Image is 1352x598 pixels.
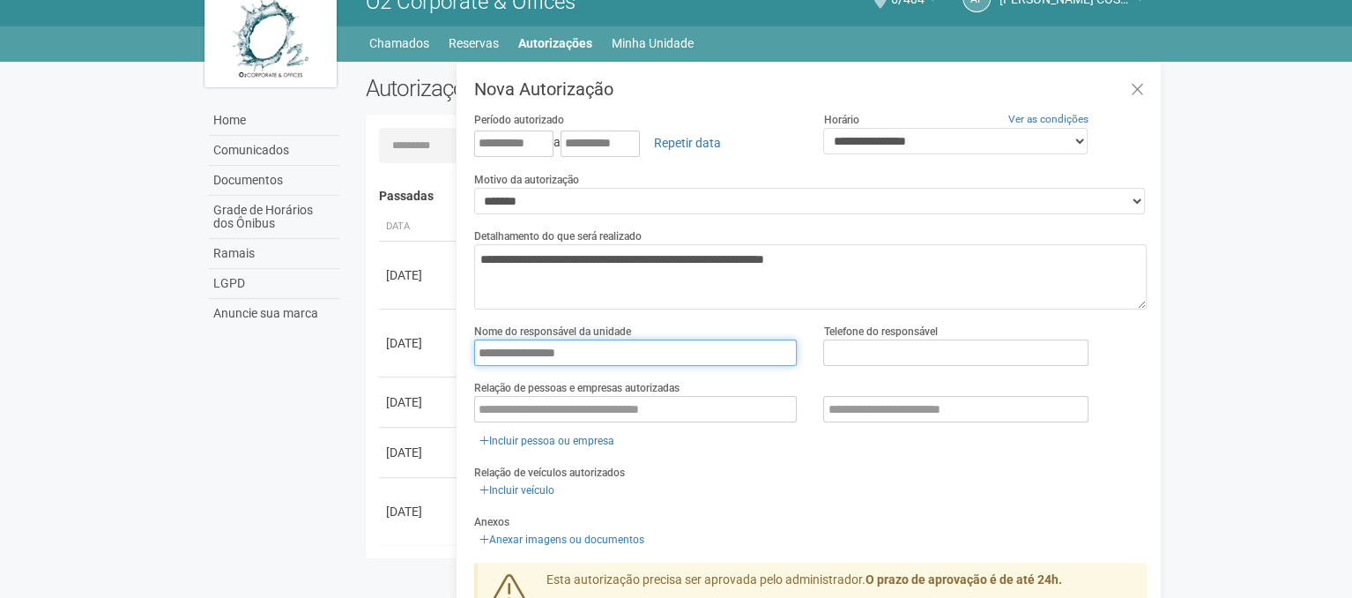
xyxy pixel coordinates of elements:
label: Horário [823,112,858,128]
h3: Nova Autorização [474,80,1147,98]
a: Repetir data [643,128,732,158]
label: Detalhamento do que será realizado [474,228,642,244]
strong: O prazo de aprovação é de até 24h. [865,572,1062,587]
a: Grade de Horários dos Ônibus [209,196,339,239]
div: [DATE] [386,503,451,520]
h4: Passadas [379,190,1134,203]
a: Autorizações [518,31,592,56]
a: Documentos [209,166,339,196]
a: Reservas [449,31,499,56]
label: Período autorizado [474,112,564,128]
a: Home [209,106,339,136]
label: Relação de veículos autorizados [474,465,625,481]
a: Minha Unidade [612,31,694,56]
a: Chamados [369,31,429,56]
label: Motivo da autorização [474,172,579,188]
label: Nome do responsável da unidade [474,324,631,340]
a: Incluir veículo [474,481,560,500]
a: Anexar imagens ou documentos [474,530,650,549]
div: [DATE] [386,266,451,284]
a: Incluir pessoa ou empresa [474,431,620,451]
div: a [474,128,798,158]
a: Ver as condições [1008,113,1088,125]
label: Anexos [474,514,509,530]
div: [DATE] [386,334,451,352]
div: [DATE] [386,393,451,411]
label: Telefone do responsável [823,324,937,340]
a: Ramais [209,239,339,269]
div: [DATE] [386,444,451,461]
label: Relação de pessoas e empresas autorizadas [474,380,680,396]
th: Data [379,213,458,242]
a: Comunicados [209,136,339,166]
a: Anuncie sua marca [209,299,339,328]
h2: Autorizações [366,75,743,101]
a: LGPD [209,269,339,299]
